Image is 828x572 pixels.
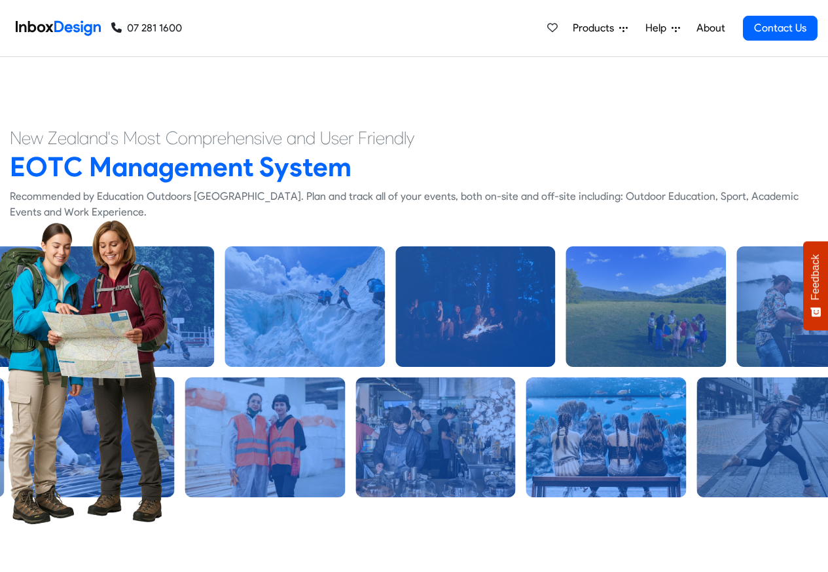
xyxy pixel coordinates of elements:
a: Contact Us [743,16,818,41]
h4: New Zealand's Most Comprehensive and User Friendly [10,126,818,150]
div: Recommended by Education Outdoors [GEOGRAPHIC_DATA]. Plan and track all of your events, both on-s... [10,189,818,220]
button: Feedback - Show survey [803,241,828,330]
span: Help [645,20,672,36]
a: 07 281 1600 [111,20,182,36]
a: Help [640,15,685,41]
span: Feedback [810,254,821,300]
span: Products [573,20,619,36]
h2: EOTC Management System [10,150,818,183]
a: Products [567,15,633,41]
a: About [693,15,729,41]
